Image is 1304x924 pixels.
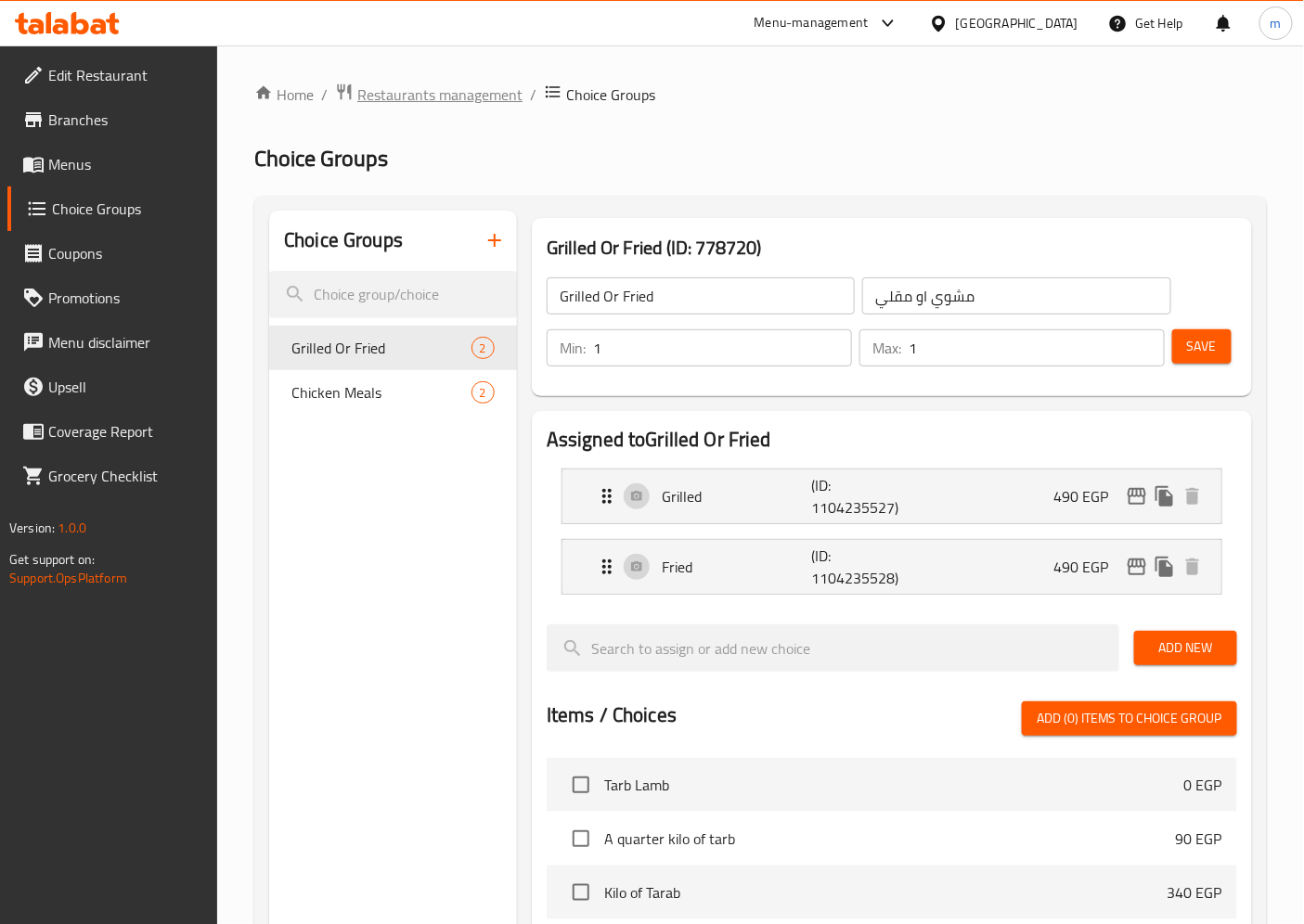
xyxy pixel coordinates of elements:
span: Add (0) items to choice group [1037,707,1222,730]
span: Tarb Lamb [604,774,1184,796]
a: Coverage Report [7,409,218,454]
span: Select choice [562,819,600,858]
span: A quarter kilo of tarb [604,828,1176,850]
button: duplicate [1151,553,1179,581]
h2: Choice Groups [284,226,403,254]
h3: Grilled Or Fried (ID: 778720) [547,233,1237,263]
div: Expand [562,540,1221,594]
div: Grilled Or Fried2 [269,326,517,370]
button: edit [1123,553,1151,581]
input: search [547,624,1119,672]
h2: Assigned to Grilled Or Fried [547,426,1237,454]
span: Grocery Checklist [48,465,203,487]
p: Fried [662,556,811,578]
li: / [321,83,328,106]
a: Coupons [7,231,218,276]
div: Menu-management [755,12,869,34]
span: Menu disclaimer [48,331,203,353]
span: Save [1187,335,1217,358]
li: Expand [547,461,1237,532]
span: Edit Restaurant [48,64,203,86]
input: search [269,271,517,318]
span: Select choice [562,873,600,912]
span: Version: [9,516,55,540]
span: Promotions [48,287,203,309]
div: Chicken Meals2 [269,370,517,415]
span: Restaurants management [357,83,523,106]
a: Choice Groups [7,186,218,231]
button: delete [1179,553,1207,581]
span: Choice Groups [254,137,388,179]
span: Add New [1149,636,1222,660]
p: 340 EGP [1168,881,1222,904]
span: 2 [472,384,494,402]
button: Add New [1134,631,1237,665]
button: edit [1123,482,1151,510]
p: (ID: 1104235527) [811,474,911,519]
span: Grilled Or Fried [291,337,471,359]
p: Grilled [662,485,811,507]
span: Kilo of Tarab [604,881,1168,904]
p: 0 EGP [1184,774,1222,796]
a: Branches [7,97,218,142]
span: Upsell [48,376,203,398]
span: Choice Groups [566,83,655,106]
a: Upsell [7,365,218,409]
p: 490 EGP [1053,556,1123,578]
span: Branches [48,109,203,131]
button: delete [1179,482,1207,510]
a: Edit Restaurant [7,53,218,97]
span: Menus [48,153,203,175]
span: Get support on: [9,547,95,571]
li: / [530,83,536,106]
nav: breadcrumb [254,83,1267,107]
span: 2 [472,340,494,357]
button: Save [1172,329,1232,364]
span: 1.0.0 [58,516,86,540]
p: 90 EGP [1176,828,1222,850]
a: Grocery Checklist [7,454,218,498]
a: Restaurants management [335,83,523,107]
span: Chicken Meals [291,381,471,404]
p: Min: [560,337,586,359]
span: Coverage Report [48,420,203,443]
span: m [1271,13,1282,33]
a: Home [254,83,314,106]
div: Expand [562,469,1221,523]
h2: Items / Choices [547,701,677,729]
a: Menu disclaimer [7,320,218,365]
p: Max: [872,337,901,359]
a: Promotions [7,276,218,320]
span: Coupons [48,242,203,264]
p: (ID: 1104235528) [811,545,911,589]
button: duplicate [1151,482,1179,510]
p: 490 EGP [1053,485,1123,507]
div: Choices [471,337,495,359]
div: [GEOGRAPHIC_DATA] [956,13,1078,33]
div: Choices [471,381,495,404]
button: Add (0) items to choice group [1022,701,1237,736]
a: Menus [7,142,218,186]
span: Select choice [562,765,600,804]
a: Support.OpsPlatform [9,566,127,590]
li: Expand [547,532,1237,602]
span: Choice Groups [52,198,203,220]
